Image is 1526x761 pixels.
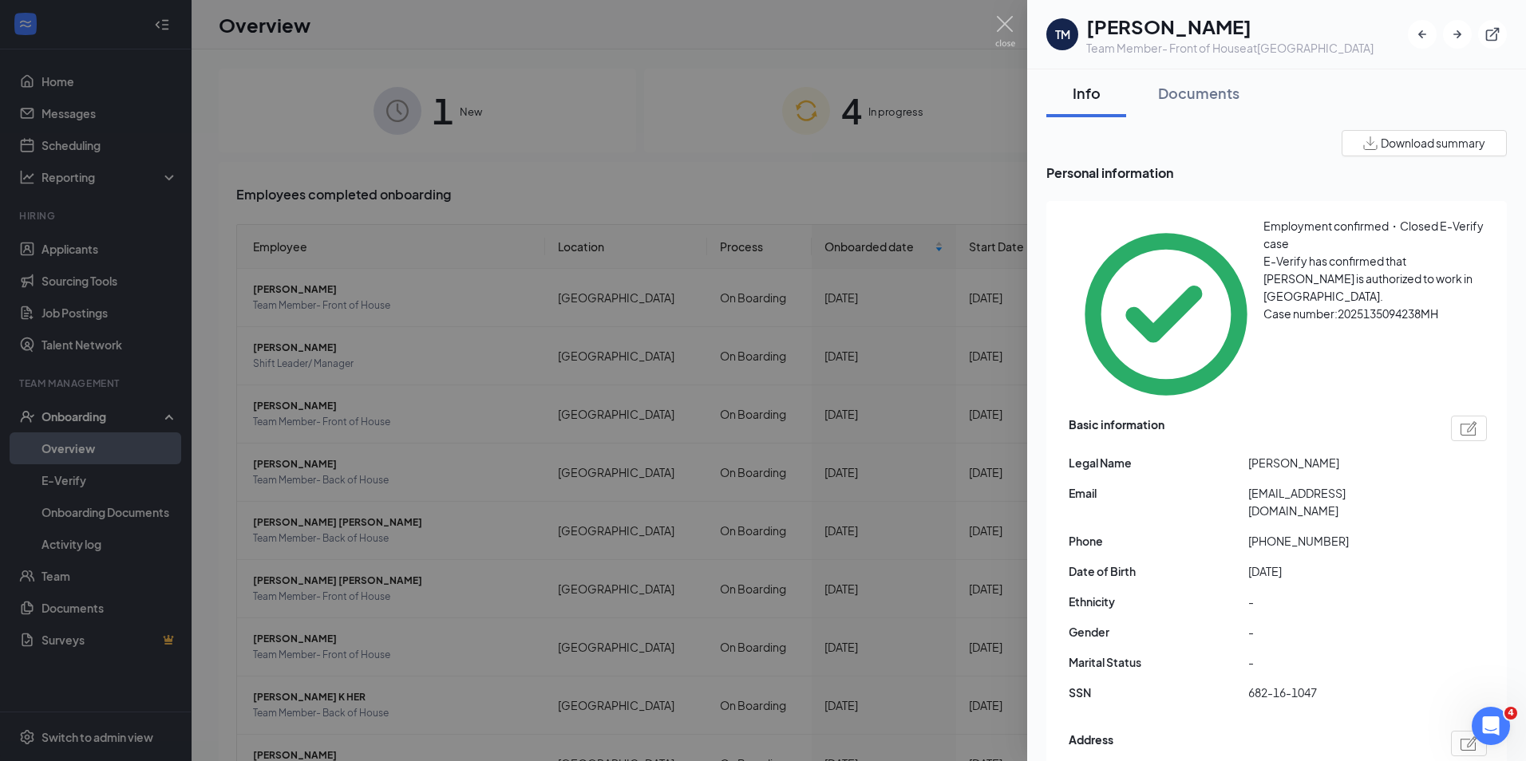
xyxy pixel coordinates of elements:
span: Address [1069,731,1113,756]
span: - [1248,623,1428,641]
div: TM [1055,26,1070,42]
span: Date of Birth [1069,562,1248,580]
span: Email [1069,484,1248,502]
button: ArrowRight [1443,20,1472,49]
svg: ExternalLink [1484,26,1500,42]
div: Info [1062,83,1110,103]
span: - [1248,653,1428,671]
span: - [1248,593,1428,610]
svg: CheckmarkCircle [1069,217,1263,412]
span: Personal information [1046,163,1507,183]
div: Documents [1158,83,1239,103]
svg: ArrowRight [1449,26,1465,42]
svg: ArrowLeftNew [1414,26,1430,42]
span: [DATE] [1248,562,1428,580]
span: [PERSON_NAME] [1248,454,1428,471]
div: Team Member- Front of House at [GEOGRAPHIC_DATA] [1086,40,1374,56]
span: [EMAIL_ADDRESS][DOMAIN_NAME] [1248,484,1428,519]
span: Phone [1069,532,1248,550]
span: 4 [1504,707,1517,720]
span: Basic information [1069,416,1164,441]
button: ExternalLink [1478,20,1507,49]
span: Employment confirmed・Closed E-Verify case [1263,219,1484,250]
h1: [PERSON_NAME] [1086,13,1374,40]
span: Legal Name [1069,454,1248,471]
iframe: Intercom live chat [1472,707,1510,745]
span: [PHONE_NUMBER] [1248,532,1428,550]
span: Gender [1069,623,1248,641]
span: 682-16-1047 [1248,684,1428,701]
span: SSN [1069,684,1248,701]
span: Download summary [1381,135,1485,152]
span: Case number: 2025135094238MH [1263,306,1438,321]
span: Ethnicity [1069,593,1248,610]
button: ArrowLeftNew [1408,20,1437,49]
span: E-Verify has confirmed that [PERSON_NAME] is authorized to work in [GEOGRAPHIC_DATA]. [1263,254,1473,303]
button: Download summary [1342,130,1507,156]
span: Marital Status [1069,653,1248,671]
